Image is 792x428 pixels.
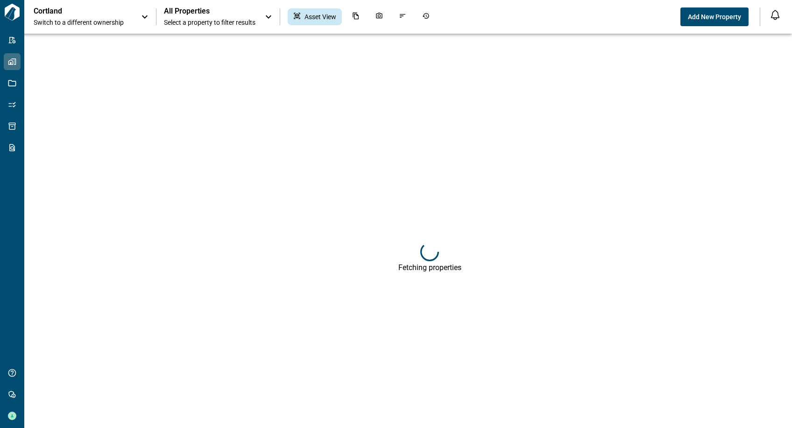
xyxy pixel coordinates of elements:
div: Issues & Info [393,8,412,25]
div: Asset View [288,8,342,25]
span: Switch to a different ownership [34,18,132,27]
span: All Properties [164,7,255,16]
div: Photos [370,8,389,25]
span: Add New Property [688,12,741,21]
span: Asset View [304,12,336,21]
button: Add New Property [680,7,749,26]
div: Job History [417,8,435,25]
p: Cortland [34,7,118,16]
span: Select a property to filter results [164,18,255,27]
div: Documents [346,8,365,25]
button: Open notification feed [768,7,783,22]
div: Fetching properties [398,263,461,272]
